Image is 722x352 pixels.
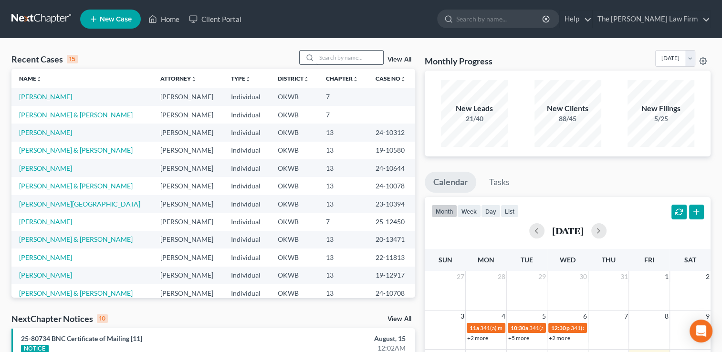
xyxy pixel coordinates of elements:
[368,195,415,213] td: 23-10394
[501,205,519,217] button: list
[100,16,132,23] span: New Case
[318,142,368,159] td: 13
[457,205,481,217] button: week
[318,248,368,266] td: 13
[19,271,72,279] a: [PERSON_NAME]
[231,75,251,82] a: Typeunfold_more
[318,106,368,124] td: 7
[270,267,319,284] td: OKWB
[644,256,654,264] span: Fri
[153,248,223,266] td: [PERSON_NAME]
[153,159,223,177] td: [PERSON_NAME]
[480,324,572,331] span: 341(a) meeting for [PERSON_NAME]
[318,159,368,177] td: 13
[470,324,479,331] span: 11a
[153,231,223,248] td: [PERSON_NAME]
[368,124,415,141] td: 24-10312
[270,231,319,248] td: OKWB
[664,311,670,322] span: 8
[593,10,710,28] a: The [PERSON_NAME] Law Firm
[534,114,601,124] div: 88/45
[478,256,494,264] span: Mon
[431,205,457,217] button: month
[153,142,223,159] td: [PERSON_NAME]
[376,75,406,82] a: Case Nounfold_more
[705,271,711,282] span: 2
[19,200,140,208] a: [PERSON_NAME][GEOGRAPHIC_DATA]
[223,159,270,177] td: Individual
[153,284,223,302] td: [PERSON_NAME]
[560,10,592,28] a: Help
[560,256,576,264] span: Wed
[223,142,270,159] td: Individual
[684,256,696,264] span: Sat
[318,267,368,284] td: 13
[223,284,270,302] td: Individual
[11,53,78,65] div: Recent Cases
[368,177,415,195] td: 24-10078
[425,172,476,193] a: Calendar
[245,76,251,82] i: unfold_more
[508,334,529,342] a: +5 more
[223,177,270,195] td: Individual
[481,205,501,217] button: day
[467,334,488,342] a: +2 more
[19,253,72,261] a: [PERSON_NAME]
[223,248,270,266] td: Individual
[441,103,508,114] div: New Leads
[19,111,133,119] a: [PERSON_NAME] & [PERSON_NAME]
[368,231,415,248] td: 20-13471
[223,124,270,141] td: Individual
[549,334,570,342] a: +2 more
[353,76,358,82] i: unfold_more
[19,93,72,101] a: [PERSON_NAME]
[441,114,508,124] div: 21/40
[278,75,309,82] a: Districtunfold_more
[223,213,270,230] td: Individual
[368,284,415,302] td: 24-10708
[541,311,547,322] span: 5
[628,103,694,114] div: New Filings
[21,334,142,342] a: 25-80734 BNC Certificate of Mailing [11]
[318,231,368,248] td: 13
[439,256,452,264] span: Sun
[270,124,319,141] td: OKWB
[270,195,319,213] td: OKWB
[160,75,197,82] a: Attorneyunfold_more
[144,10,184,28] a: Home
[223,267,270,284] td: Individual
[602,256,616,264] span: Thu
[521,256,533,264] span: Tue
[223,88,270,105] td: Individual
[270,106,319,124] td: OKWB
[270,213,319,230] td: OKWB
[36,76,42,82] i: unfold_more
[318,284,368,302] td: 13
[664,271,670,282] span: 1
[223,231,270,248] td: Individual
[11,313,108,324] div: NextChapter Notices
[318,177,368,195] td: 13
[153,88,223,105] td: [PERSON_NAME]
[284,334,406,343] div: August, 15
[19,235,133,243] a: [PERSON_NAME] & [PERSON_NAME]
[270,177,319,195] td: OKWB
[529,324,672,331] span: 341(a) meeting for [PERSON_NAME] & [PERSON_NAME]
[318,213,368,230] td: 7
[318,88,368,105] td: 7
[191,76,197,82] i: unfold_more
[223,195,270,213] td: Individual
[153,106,223,124] td: [PERSON_NAME]
[425,55,492,67] h3: Monthly Progress
[368,159,415,177] td: 24-10644
[368,267,415,284] td: 19-12917
[368,213,415,230] td: 25-12450
[270,142,319,159] td: OKWB
[316,51,383,64] input: Search by name...
[184,10,246,28] a: Client Portal
[623,311,628,322] span: 7
[19,289,133,297] a: [PERSON_NAME] & [PERSON_NAME]
[570,324,713,331] span: 341(a) meeting for [PERSON_NAME] & [PERSON_NAME]
[19,217,72,226] a: [PERSON_NAME]
[705,311,711,322] span: 9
